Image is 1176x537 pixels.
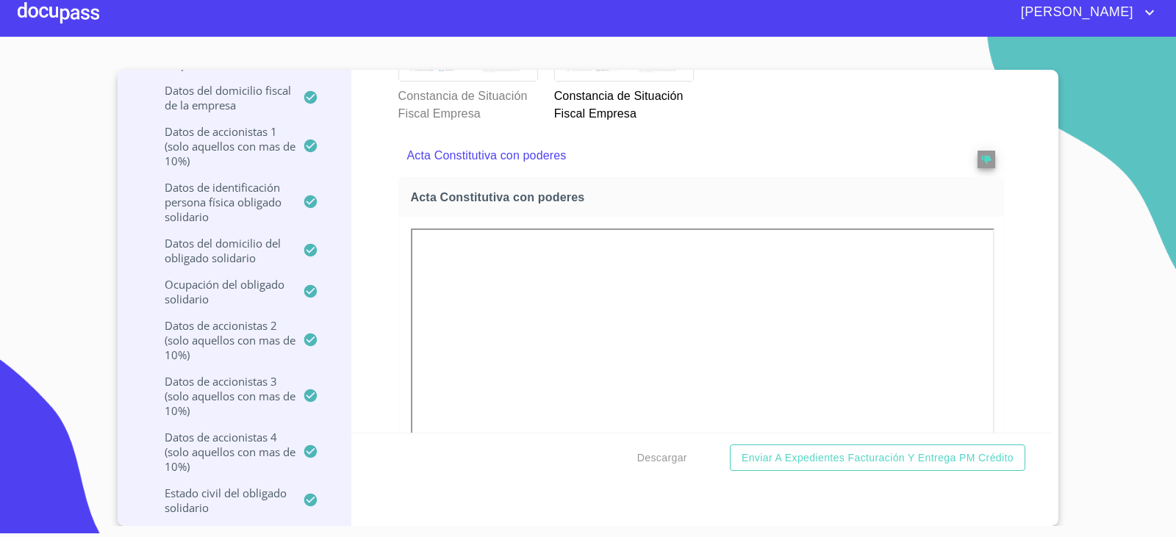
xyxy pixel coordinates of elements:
p: Datos de accionistas 1 (solo aquellos con mas de 10%) [135,124,303,168]
button: account of current user [1010,1,1158,24]
p: Acta Constitutiva con poderes [407,147,936,165]
p: Datos del domicilio fiscal de la empresa [135,83,303,112]
button: Descargar [631,444,693,472]
p: Datos de Identificación Persona Física Obligado Solidario [135,180,303,224]
button: reject [978,151,995,168]
p: Datos del Domicilio del Obligado Solidario [135,236,303,265]
p: Constancia de Situación Fiscal Empresa [554,82,692,123]
p: Datos de accionistas 2 (solo aquellos con mas de 10%) [135,318,303,362]
span: Enviar a Expedientes Facturación y Entrega PM crédito [742,449,1014,467]
button: Enviar a Expedientes Facturación y Entrega PM crédito [730,444,1025,472]
p: Constancia de Situación Fiscal Empresa [398,82,537,123]
span: Acta Constitutiva con poderes [411,190,998,205]
p: Datos de accionistas 3 (solo aquellos con mas de 10%) [135,374,303,418]
span: [PERSON_NAME] [1010,1,1141,24]
span: Descargar [637,449,687,467]
p: Ocupación del Obligado Solidario [135,277,303,306]
p: Estado Civil del Obligado Solidario [135,486,303,515]
p: Datos de accionistas 4 (solo aquellos con mas de 10%) [135,430,303,474]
